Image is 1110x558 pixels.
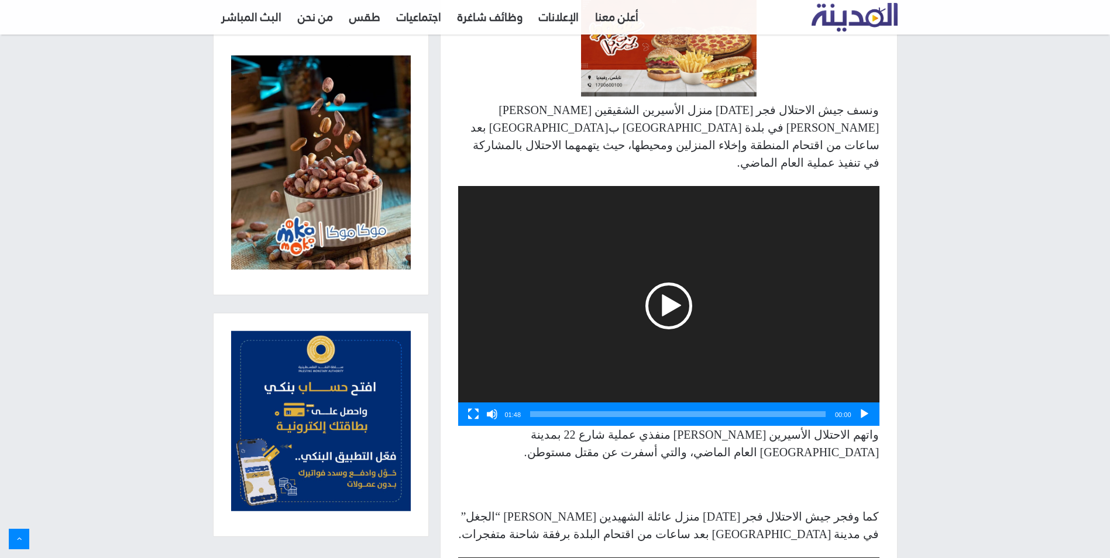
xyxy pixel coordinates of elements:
[858,408,870,420] button: تشغيل
[812,3,898,32] img: تلفزيون المدينة
[486,408,498,420] button: صامت
[458,186,879,426] div: مشغل الفيديو
[530,411,826,417] span: شريط تمرير الوقت
[458,508,879,543] p: كما وفجر جيش الاحتلال فجر [DATE] منزل عائلة الشهيدين [PERSON_NAME] “الجغل” في مدينة [GEOGRAPHIC_D...
[835,411,851,418] span: 00:00
[505,411,521,418] span: 01:48
[458,426,879,461] p: واتهم الاحتلال الأسيرين [PERSON_NAME] منفذي عملية شارع 22 بمدينة [GEOGRAPHIC_DATA] العام الماضي، ...
[468,408,479,420] button: شاشة كاملة
[645,283,692,329] div: تشغيل
[812,4,898,32] a: تلفزيون المدينة
[458,101,879,171] p: ونسف جيش الاحتلال فجر [DATE] منزل الأسيرين الشقيقين [PERSON_NAME] [PERSON_NAME] في بلدة [GEOGRAPH...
